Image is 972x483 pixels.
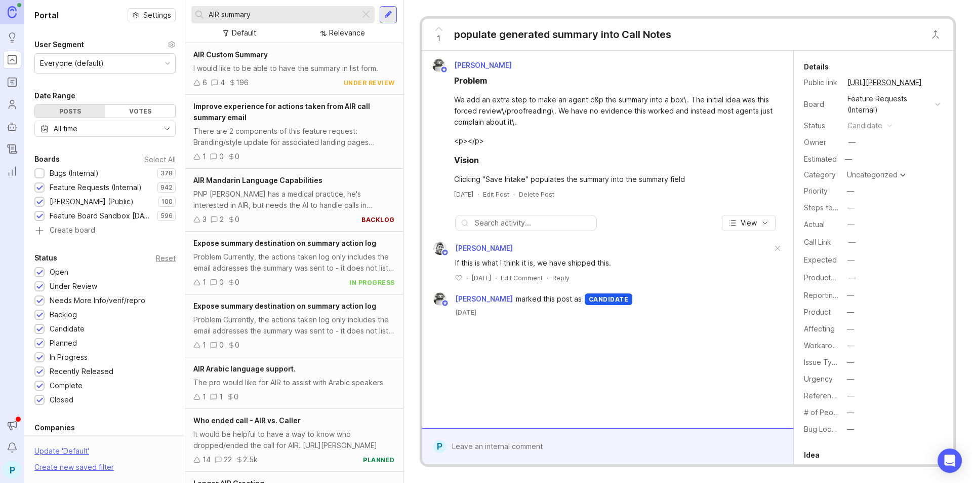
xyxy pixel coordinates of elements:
a: Justin Maxwell[PERSON_NAME] [427,292,516,306]
label: Urgency [804,375,833,383]
div: — [847,202,855,213]
div: Reset [156,255,176,261]
a: Reporting [3,162,21,180]
span: [PERSON_NAME] [455,293,513,305]
div: Vision [454,154,479,166]
div: 0 [234,391,238,402]
div: Delete Post [519,190,554,199]
span: Expose summary destination on summary action log [193,302,376,310]
a: [DATE] [454,190,473,199]
div: 0 [235,214,239,225]
div: Edit Post [483,190,509,199]
div: Date Range [34,90,75,102]
span: marked this post as [516,293,582,305]
div: Backlog [50,309,77,320]
div: — [847,424,854,435]
div: Problem [454,75,487,87]
label: Steps to Reproduce [804,203,873,212]
label: Workaround [804,341,845,350]
div: Problem Currently, the actions taken log only includes the email addresses the summary was sent t... [193,314,395,337]
div: 22 [224,454,232,465]
div: Create new saved filter [34,462,114,473]
div: Bugs (Internal) [50,168,99,179]
div: candidate [585,293,633,305]
time: [DATE] [472,274,491,282]
button: Actual [844,218,858,231]
div: Board [804,99,839,110]
div: — [847,219,855,230]
div: — [847,185,854,197]
label: Priority [804,187,828,195]
div: Relevance [329,27,365,39]
div: backlog [361,215,395,224]
a: Who ended call - AIR vs. CallerIt would be helpful to have a way to know who dropped/ended the ca... [185,409,403,472]
div: 1 [202,277,206,288]
div: Complete [50,380,83,391]
span: AIR Arabic language support. [193,364,296,373]
span: Who ended call - AIR vs. Caller [193,416,301,425]
label: Call Link [804,238,831,246]
div: Status [804,120,839,131]
div: — [842,153,855,166]
label: Reporting Team [804,291,858,300]
a: Expose summary destination on summary action logProblem Currently, the actions taken log only inc... [185,294,403,357]
div: 3 [202,214,207,225]
div: · [466,274,468,282]
label: Expected [804,255,837,264]
span: Expose summary destination on summary action log [193,239,376,247]
div: · [547,274,548,282]
div: Idea [804,449,820,461]
div: Open Intercom Messenger [938,449,962,473]
label: Product [804,308,831,316]
img: Craig Dennis [433,242,447,255]
a: Autopilot [3,118,21,136]
div: under review [344,79,395,87]
button: Call Link [845,236,859,249]
div: 4 [220,77,225,88]
div: Recently Released [50,366,113,377]
div: 2.5k [243,454,258,465]
div: Default [232,27,256,39]
div: 0 [235,151,239,162]
time: [DATE] [455,308,772,317]
div: in progress [349,278,395,287]
a: Improve experience for actions taken from AIR call summary emailThere are 2 components of this fe... [185,95,403,169]
h1: Portal [34,9,59,21]
div: Select All [144,157,176,162]
a: Justin Maxwell[PERSON_NAME] [426,59,520,72]
div: — [848,237,856,248]
img: member badge [441,249,449,256]
div: [PERSON_NAME] (Public) [50,196,134,207]
span: Settings [143,10,171,20]
div: — [847,323,854,335]
button: Close button [925,24,946,45]
div: Details [804,61,829,73]
div: Problem Currently, the actions taken log only includes the email addresses the summary was sent t... [193,251,395,274]
div: Votes [105,105,176,118]
span: Improve experience for actions taken from AIR call summary email [193,102,370,122]
div: There are 2 components of this feature request: Branding/style update for associated landing page... [193,126,395,148]
div: Clicking "Save Intake" populates the summary into the summary field [454,174,773,185]
div: Everyone (default) [40,58,104,69]
div: · [477,190,479,199]
svg: toggle icon [159,125,175,133]
button: P [3,461,21,479]
div: Feature Board Sandbox [DATE] [50,210,152,221]
label: Actual [804,220,825,229]
div: Boards [34,153,60,165]
div: It would be helpful to have a way to know who dropped/ended the call for AIR. [URL][PERSON_NAME] [193,429,395,451]
label: Reference(s) [804,391,849,400]
label: ProductboardID [804,273,858,282]
div: 14 [202,454,211,465]
div: Uncategorized [847,171,898,178]
div: All time [54,123,77,134]
div: Estimated [804,156,837,163]
div: — [847,340,855,351]
div: — [847,357,854,368]
div: candidate [847,120,882,131]
div: 0 [235,277,239,288]
span: AIR Custom Summary [193,50,268,59]
div: · [495,274,497,282]
a: Ideas [3,28,21,47]
div: — [847,254,855,266]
